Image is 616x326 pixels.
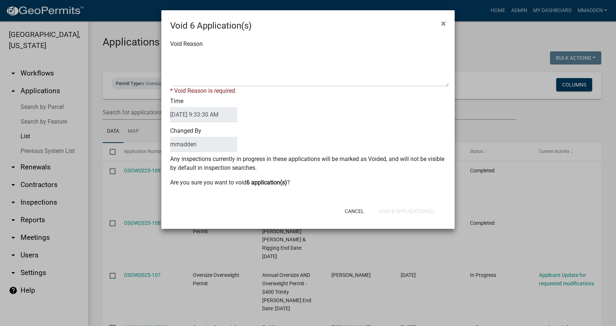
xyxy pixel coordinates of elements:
input: BulkActionUser [170,137,237,152]
h4: Void 6 Application(s) [170,19,252,32]
b: 6 application(s) [246,179,287,186]
label: Changed By [170,128,237,152]
p: Any inspections currently in progress in these applications will be marked as Voided, and will no... [170,155,446,172]
input: DateTime [170,107,237,122]
span: × [441,18,446,29]
label: Time [170,98,237,122]
p: Are you sure you want to void ? [170,178,446,187]
div: * Void Reason is required. [170,87,446,95]
textarea: Void Reason [173,50,449,87]
button: Close [435,13,452,34]
button: Cancel [339,205,370,218]
button: Void 6 Application(s) [373,205,440,218]
label: Void Reason [170,41,203,47]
